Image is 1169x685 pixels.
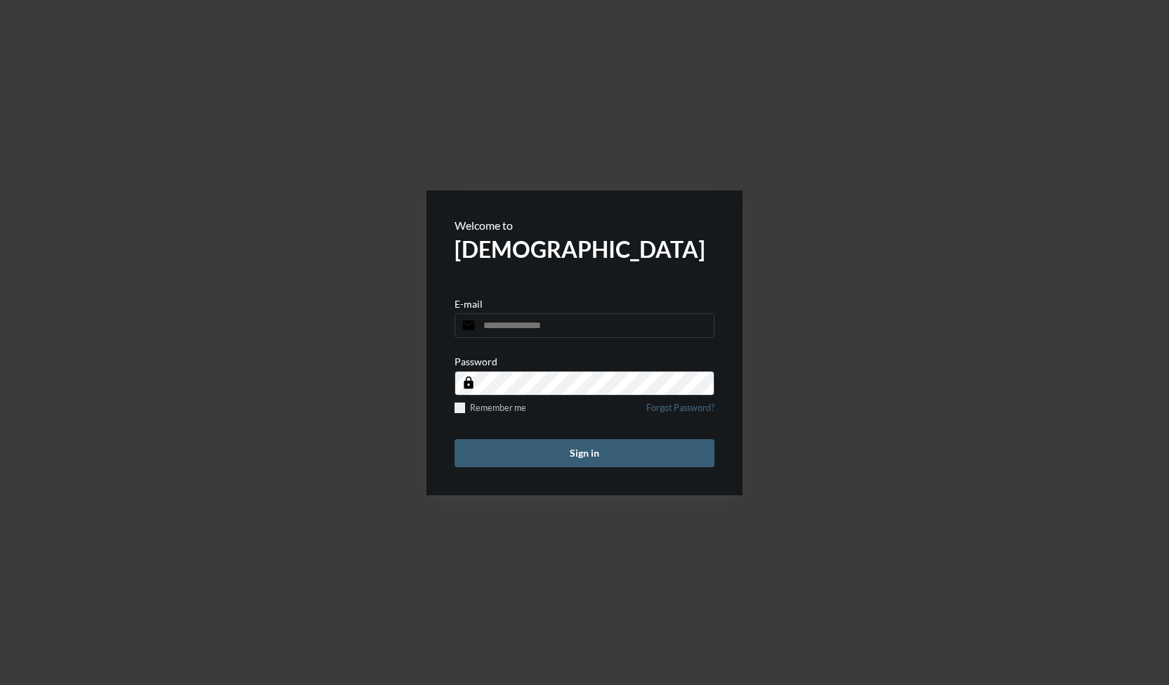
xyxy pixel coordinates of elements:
p: E-mail [455,298,483,310]
label: Remember me [455,403,526,413]
a: Forgot Password? [646,403,714,422]
p: Password [455,355,497,367]
button: Sign in [455,439,714,467]
p: Welcome to [455,218,714,232]
h2: [DEMOGRAPHIC_DATA] [455,235,714,263]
